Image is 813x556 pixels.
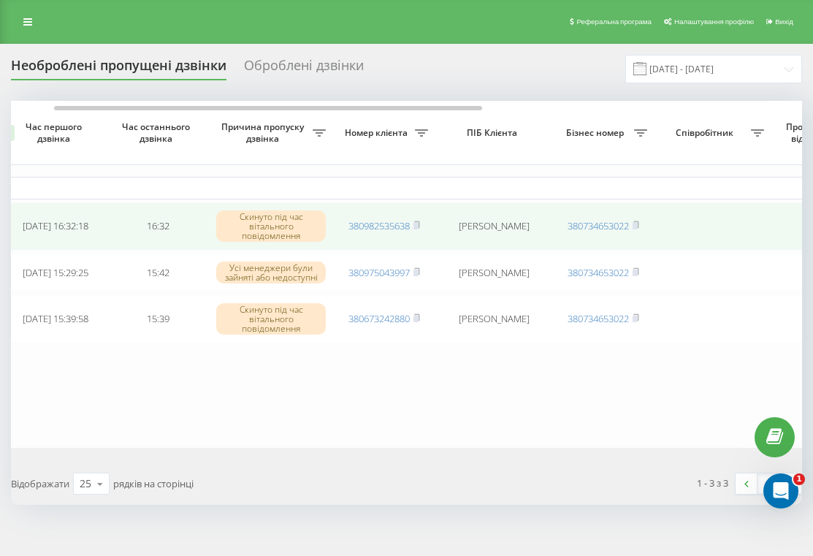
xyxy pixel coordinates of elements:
[763,473,798,509] iframe: Intercom live chat
[4,202,107,251] td: [DATE] 16:32:18
[4,254,107,292] td: [DATE] 15:29:25
[697,476,728,490] div: 1 - 3 з 3
[793,473,805,485] span: 1
[448,127,540,139] span: ПІБ Клієнта
[435,294,552,343] td: [PERSON_NAME]
[348,312,410,325] a: 380673242880
[113,477,194,490] span: рядків на сторінці
[4,294,107,343] td: [DATE] 15:39:58
[568,219,629,232] a: 380734653022
[662,127,751,139] span: Співробітник
[674,18,754,26] span: Налаштування профілю
[568,266,629,279] a: 380734653022
[435,202,552,251] td: [PERSON_NAME]
[80,476,91,491] div: 25
[348,266,410,279] a: 380975043997
[216,262,326,283] div: Усі менеджери були зайняті або недоступні
[118,121,197,144] span: Час останнього дзвінка
[11,477,69,490] span: Відображати
[757,473,779,494] a: 1
[435,254,552,292] td: [PERSON_NAME]
[560,127,634,139] span: Бізнес номер
[107,202,209,251] td: 16:32
[11,58,226,80] div: Необроблені пропущені дзвінки
[216,210,326,243] div: Скинуто під час вітального повідомлення
[340,127,415,139] span: Номер клієнта
[216,303,326,335] div: Скинуто під час вітального повідомлення
[775,18,793,26] span: Вихід
[244,58,364,80] div: Оброблені дзвінки
[348,219,410,232] a: 380982535638
[216,121,313,144] span: Причина пропуску дзвінка
[107,294,209,343] td: 15:39
[568,312,629,325] a: 380734653022
[107,254,209,292] td: 15:42
[16,121,95,144] span: Час першого дзвінка
[576,18,652,26] span: Реферальна програма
